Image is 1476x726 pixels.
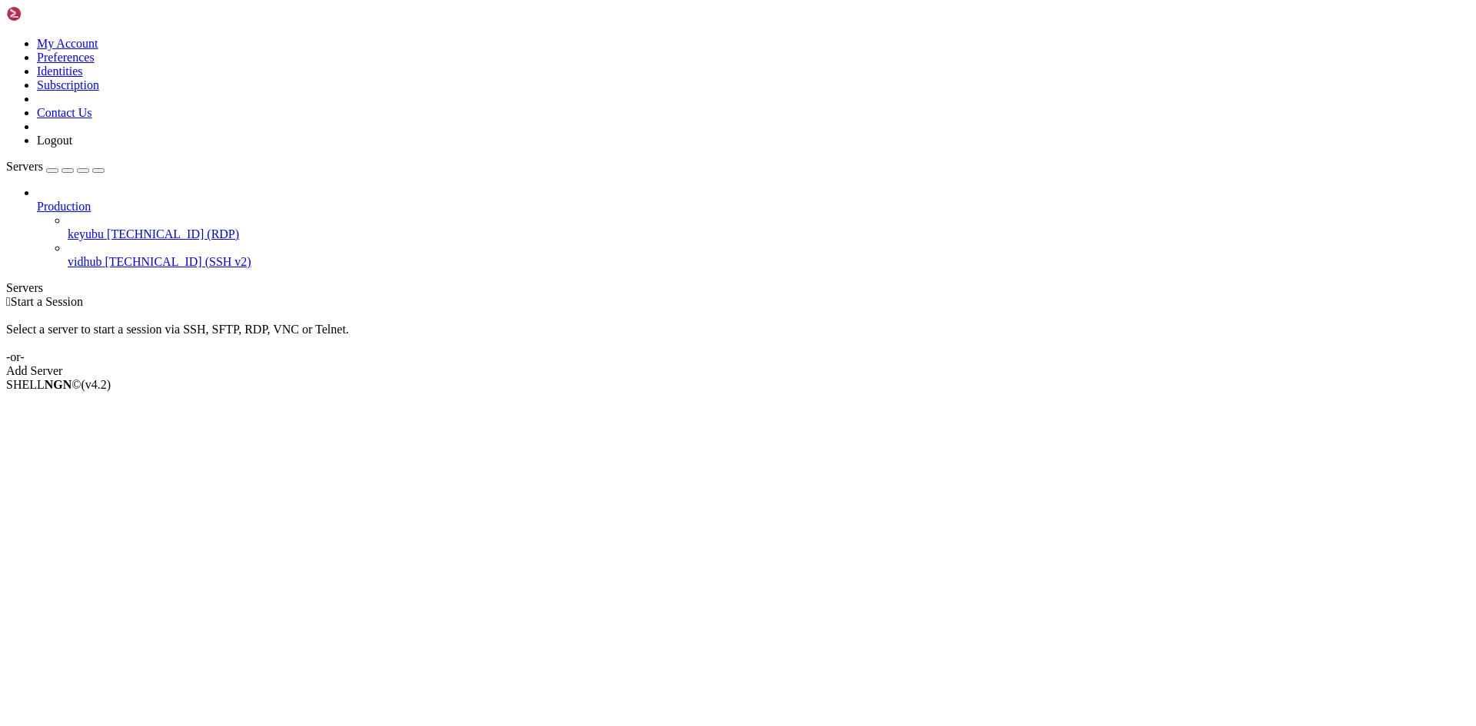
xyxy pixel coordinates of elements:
span: 4.2.0 [81,378,111,391]
li: vidhub [TECHNICAL_ID] (SSH v2) [68,241,1470,269]
b: NGN [45,378,72,391]
a: vidhub [TECHNICAL_ID] (SSH v2) [68,255,1470,269]
a: Production [37,200,1470,214]
span: Start a Session [11,295,83,308]
a: Preferences [37,51,95,64]
a: My Account [37,37,98,50]
a: keyubu [TECHNICAL_ID] (RDP) [68,227,1470,241]
span: SHELL © [6,378,111,391]
img: Shellngn [6,6,95,22]
a: Contact Us [37,106,92,119]
span: keyubu [68,227,104,240]
div: Servers [6,281,1470,295]
a: Servers [6,160,105,173]
span:  [6,295,11,308]
div: Select a server to start a session via SSH, SFTP, RDP, VNC or Telnet. -or- [6,309,1470,364]
span: [TECHNICAL_ID] (RDP) [107,227,239,240]
a: Logout [37,134,72,147]
span: Servers [6,160,43,173]
li: Production [37,186,1470,269]
div: Add Server [6,364,1470,378]
a: Identities [37,65,83,78]
li: keyubu [TECHNICAL_ID] (RDP) [68,214,1470,241]
span: Production [37,200,91,213]
span: vidhub [68,255,101,268]
span: [TECHNICAL_ID] (SSH v2) [105,255,251,268]
a: Subscription [37,78,99,91]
